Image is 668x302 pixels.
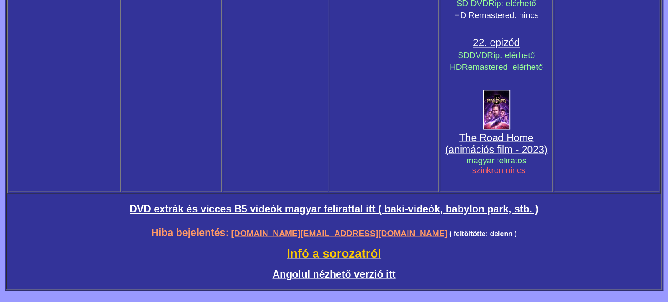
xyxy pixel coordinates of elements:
span: HD Remastered: nincs [454,11,538,20]
span: Remastered: elérhető [462,62,543,71]
span: ( feltöltötte: delenn ) [449,230,517,237]
a: Infó a sorozatról [287,248,381,259]
a: 22. epizód [473,36,520,48]
span: SD [458,50,469,59]
big: Hiba bejelentés: [151,226,229,238]
span: The Road Home (animációs film - 2023) [445,132,548,155]
span: DVDRip: elérhető [469,50,535,59]
span: szinkron nincs [472,165,526,174]
span: magyar feliratos [466,155,527,165]
a: [DOMAIN_NAME][EMAIL_ADDRESS][DOMAIN_NAME] [231,228,447,237]
a: DVD extrák és vicces B5 videók magyar felirattal itt ( baki-videók, babylon park, stb. ) [130,203,538,214]
a: Angolul nézhető verzió itt [272,271,395,279]
span: Infó a sorozatról [287,246,381,260]
span: Angolul nézhető verzió itt [272,268,395,280]
a: The Road Home(animációs film - 2023) [445,133,548,155]
span: HD [450,62,462,71]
